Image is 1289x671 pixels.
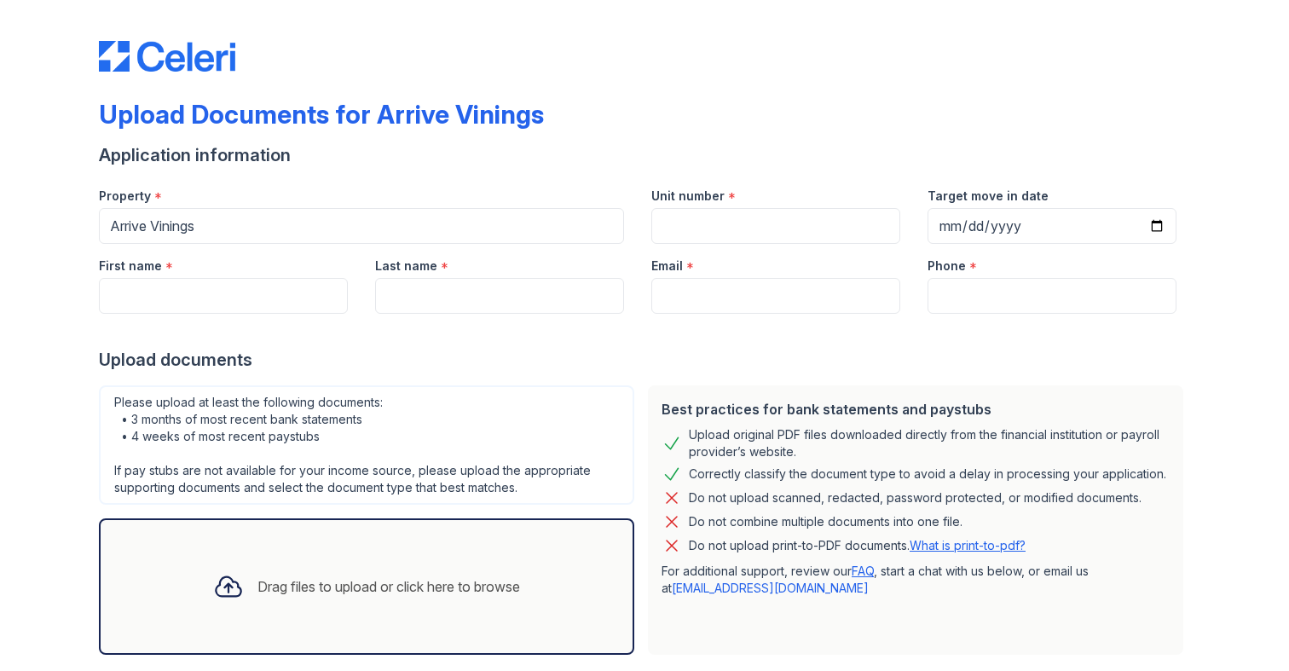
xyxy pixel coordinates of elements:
[99,41,235,72] img: CE_Logo_Blue-a8612792a0a2168367f1c8372b55b34899dd931a85d93a1a3d3e32e68fde9ad4.png
[257,576,520,597] div: Drag files to upload or click here to browse
[99,385,634,505] div: Please upload at least the following documents: • 3 months of most recent bank statements • 4 wee...
[651,257,683,275] label: Email
[99,348,1190,372] div: Upload documents
[662,399,1170,419] div: Best practices for bank statements and paystubs
[689,426,1170,460] div: Upload original PDF files downloaded directly from the financial institution or payroll provider’...
[689,488,1142,508] div: Do not upload scanned, redacted, password protected, or modified documents.
[689,537,1026,554] p: Do not upload print-to-PDF documents.
[662,563,1170,597] p: For additional support, review our , start a chat with us below, or email us at
[99,99,544,130] div: Upload Documents for Arrive Vinings
[651,188,725,205] label: Unit number
[928,257,966,275] label: Phone
[689,512,962,532] div: Do not combine multiple documents into one file.
[375,257,437,275] label: Last name
[99,143,1190,167] div: Application information
[672,581,869,595] a: [EMAIL_ADDRESS][DOMAIN_NAME]
[99,188,151,205] label: Property
[689,464,1166,484] div: Correctly classify the document type to avoid a delay in processing your application.
[852,564,874,578] a: FAQ
[928,188,1049,205] label: Target move in date
[99,257,162,275] label: First name
[910,538,1026,552] a: What is print-to-pdf?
